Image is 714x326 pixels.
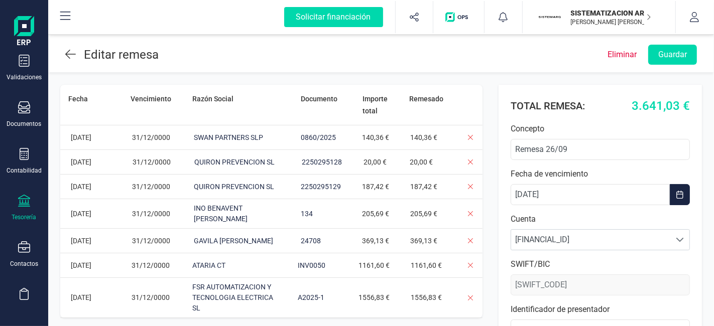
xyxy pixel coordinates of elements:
label: SWIFT/BIC [511,258,690,270]
span: INV0050 [295,260,328,271]
span: Documento [301,95,337,103]
span: 20,00 € [408,157,436,168]
div: Contabilidad [7,167,42,175]
span: 0860/2025 [298,132,338,143]
img: SI [539,6,561,28]
label: Fecha de vencimiento [511,168,690,180]
span: [DATE] [68,260,94,271]
span: [DATE] [68,132,94,143]
span: 31/12/0000 [130,236,173,246]
span: Fecha [68,95,88,103]
h6: TOTAL REMESA: [511,99,585,113]
span: [DATE] [68,182,94,192]
span: 31/12/0000 [129,260,172,271]
span: QUIRON PREVENCION SL [192,157,277,168]
span: A2025-1 [295,292,327,303]
span: Editar remesa [84,48,159,62]
span: [DATE] [68,292,94,303]
span: 31/12/0000 [129,292,172,303]
div: Tesorería [12,213,37,221]
button: Solicitar financiación [272,1,395,33]
span: FSR AUTOMATIZACION Y TECNOLOGIA ELECTRICA SL [190,282,279,313]
p: Eliminar [608,49,637,61]
span: GAVILA [PERSON_NAME] [191,236,276,246]
span: 140,36 € [360,132,392,143]
span: [DATE] [68,236,94,246]
label: Identificador de presentador [511,303,690,315]
span: 1161,60 € [356,260,392,271]
span: 31/12/0000 [130,209,173,219]
span: [DATE] [68,157,94,168]
img: Logo Finanedi [14,16,34,48]
span: Importe total [363,95,388,115]
span: 140,36 € [408,132,440,143]
span: 187,42 € [408,182,440,192]
span: 134 [298,209,315,219]
span: 31/12/0000 [130,182,173,192]
span: Remesado [410,95,444,103]
img: Logo de OPS [445,12,472,22]
button: Choose Date [670,184,690,205]
div: Validaciones [7,73,42,81]
span: Vencimiento [131,95,171,103]
span: 31/12/0000 [130,132,173,143]
span: 24708 [298,236,323,246]
label: Concepto [511,123,690,135]
span: 205,69 € [360,209,392,219]
span: 1556,83 € [408,292,444,303]
button: Logo de OPS [439,1,478,33]
label: Cuenta [511,213,690,225]
span: 369,13 € [408,236,440,246]
button: Guardar [648,45,697,65]
span: 1556,83 € [356,292,392,303]
span: [DATE] [68,209,94,219]
span: 31/12/0000 [130,157,173,168]
span: 20,00 € [361,157,389,168]
span: SWAN PARTNERS SLP [191,132,266,143]
span: 205,69 € [408,209,440,219]
p: SISTEMATIZACION ARQUITECTONICA EN REFORMAS SL [571,8,651,18]
span: QUIRON PREVENCION SL [191,182,277,192]
span: 2250295129 [298,182,343,192]
span: Razón Social [192,95,233,103]
div: Contactos [10,260,38,268]
span: ATARIA CT [190,260,228,271]
span: INO BENAVENT [PERSON_NAME] [191,203,282,224]
p: [PERSON_NAME] [PERSON_NAME] [571,18,651,26]
input: dd/mm/aaaa [511,184,670,205]
span: 1161,60 € [408,260,444,271]
button: SISISTEMATIZACION ARQUITECTONICA EN REFORMAS SL[PERSON_NAME] [PERSON_NAME] [535,1,663,33]
span: 187,42 € [360,182,392,192]
span: [FINANCIAL_ID] [511,230,670,250]
div: Solicitar financiación [284,7,383,27]
span: 2250295128 [299,157,344,168]
span: 369,13 € [360,236,392,246]
span: 3.641,03 € [632,97,690,115]
div: Documentos [7,120,42,128]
